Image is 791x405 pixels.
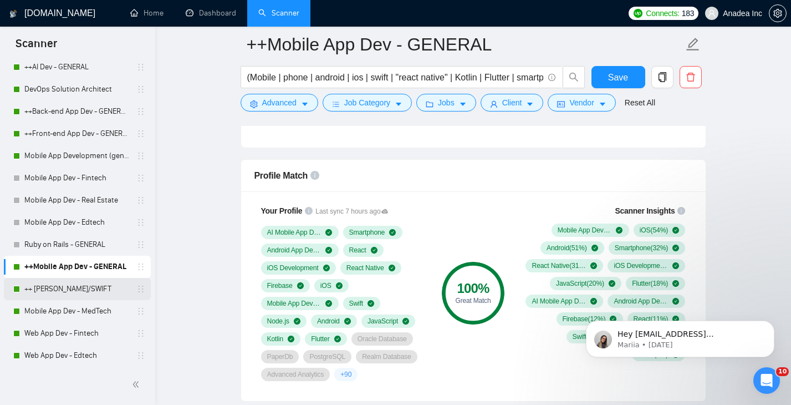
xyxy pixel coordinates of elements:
span: React [349,246,366,255]
span: Android App Development [267,246,321,255]
span: React Native ( 31 %) [532,261,586,270]
a: Mobile App Development (general) [24,145,130,167]
a: DevOps Solution Architect [24,78,130,100]
span: delete [680,72,701,82]
span: double-left [132,379,143,390]
span: check-circle [590,262,597,269]
span: check-circle [616,227,622,234]
span: holder [136,174,145,183]
button: userClientcaret-down [481,94,544,112]
span: caret-down [459,100,467,108]
a: Mobile App Dev - Edtech [24,211,130,234]
span: info-circle [677,207,685,215]
span: React Native [346,264,384,272]
span: caret-down [395,100,402,108]
span: Firebase ( 12 %) [563,315,606,323]
span: idcard [557,100,565,108]
span: copy [652,72,673,82]
span: bars [332,100,340,108]
span: Scanner Insights [615,207,675,215]
a: Web App Dev - Fintech [24,322,130,345]
span: Client [502,97,522,109]
span: Vendor [569,97,594,109]
span: holder [136,351,145,360]
span: Swift [349,299,364,308]
span: check-circle [325,300,332,307]
span: holder [136,240,145,249]
span: Your Profile [261,206,303,215]
span: check-circle [325,247,332,254]
button: delete [680,66,702,88]
span: Android [317,317,340,326]
span: Node.js [267,317,289,326]
span: holder [136,151,145,160]
a: dashboardDashboard [186,8,236,18]
span: check-circle [609,280,615,287]
span: folder [426,100,433,108]
span: Jobs [438,97,455,109]
span: holder [136,107,145,116]
span: info-circle [548,74,555,81]
a: Mobile App Dev - Fintech [24,167,130,189]
a: Reset All [625,97,655,109]
span: search [563,72,584,82]
a: Mobile App Dev - Real Estate [24,189,130,211]
span: check-circle [325,229,332,236]
span: check-circle [334,336,341,342]
span: Flutter ( 18 %) [632,279,668,288]
span: AI Mobile App Development ( 15 %) [532,297,586,306]
span: user [490,100,498,108]
span: + 90 [340,370,351,379]
a: setting [769,9,787,18]
span: Kotlin [267,335,283,343]
span: info-circle [305,207,313,215]
span: AI Mobile App Development [267,228,321,237]
span: check-circle [368,300,374,307]
span: JavaScript ( 20 %) [556,279,604,288]
span: Smartphone [349,228,385,237]
input: Scanner name... [247,31,683,58]
a: searchScanner [258,8,299,18]
span: JavaScript [368,317,398,326]
span: check-circle [672,262,679,269]
button: settingAdvancedcaret-down [241,94,318,112]
span: Smartphone ( 32 %) [615,244,668,252]
iframe: Intercom live chat [753,367,780,394]
span: user [708,9,716,17]
span: edit [686,37,700,52]
a: Mobile App Dev - MedTech [24,300,130,322]
span: check-circle [336,282,343,289]
span: Last sync 7 hours ago [315,206,388,217]
a: ++Mobile App Dev - GENERAL [24,256,130,278]
span: Advanced Analytics [267,370,324,379]
input: Search Freelance Jobs... [247,70,543,84]
span: Scanner [7,36,66,59]
span: check-circle [294,318,300,325]
span: Android ( 51 %) [547,244,587,252]
button: copy [651,66,673,88]
img: upwork-logo.png [634,9,642,18]
span: check-circle [591,245,598,251]
button: folderJobscaret-down [416,94,476,112]
span: check-circle [402,318,409,325]
span: holder [136,218,145,227]
a: ++Front-end App Dev - GENERAL [24,123,130,145]
span: check-circle [297,282,304,289]
span: iOS ( 54 %) [640,226,668,235]
a: ++Back-end App Dev - GENERAL (cleaned) [24,100,130,123]
span: holder [136,262,145,271]
span: holder [136,63,145,72]
span: check-circle [371,247,377,254]
span: Profile Match [254,171,308,180]
img: logo [9,5,17,23]
span: 10 [776,367,789,376]
span: holder [136,329,145,338]
span: Firebase [267,281,293,290]
iframe: Intercom notifications message [569,297,791,375]
span: Realm Database [362,352,411,361]
span: caret-down [526,100,534,108]
span: Flutter [311,335,329,343]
